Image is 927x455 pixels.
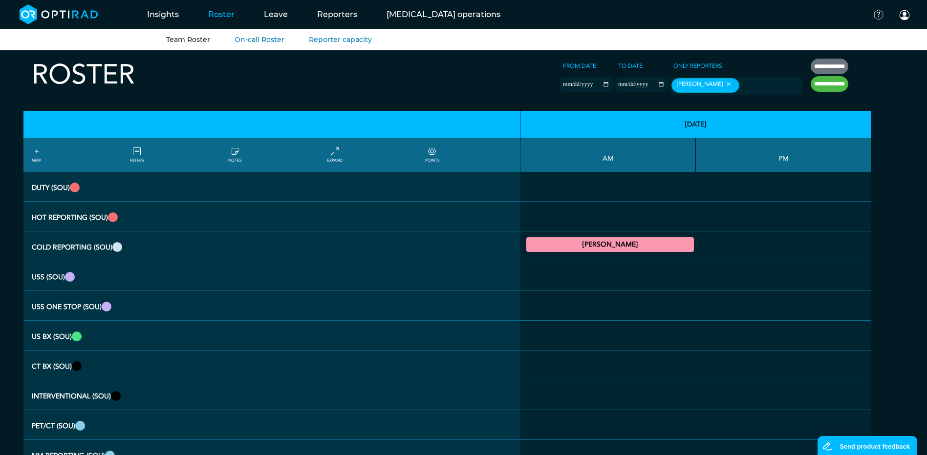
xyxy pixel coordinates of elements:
th: USS (SOU) [23,261,520,291]
th: Interventional (SOU) [23,380,520,410]
th: PM [696,138,871,172]
th: Duty (SOU) [23,172,520,202]
img: brand-opti-rad-logos-blue-and-white-d2f68631ba2948856bd03f2d395fb146ddc8fb01b4b6e9315ea85fa773367... [20,4,98,24]
h2: Roster [32,59,135,91]
input: null [741,82,790,90]
th: [DATE] [520,111,871,138]
summary: [PERSON_NAME] [528,239,692,250]
th: PET/CT (SOU) [23,410,520,440]
a: NEW [32,146,41,164]
div: [PERSON_NAME] [671,78,739,93]
th: AM [520,138,696,172]
a: Reporter capacity [309,35,372,44]
th: CT Bx (SOU) [23,351,520,380]
a: collapse/expand expected points [425,146,439,164]
label: To date [615,59,646,73]
a: collapse/expand entries [327,146,343,164]
label: From date [560,59,599,73]
a: FILTERS [130,146,144,164]
th: Cold Reporting (SOU) [23,231,520,261]
th: Hot Reporting (SOU) [23,202,520,231]
div: General CT 09:30 - 12:30 [526,237,694,252]
th: USS One Stop (SOU) [23,291,520,321]
button: Remove item: '8f6c46f2-3453-42a8-890f-0d052f8d4a0f' [723,81,734,87]
th: US Bx (SOU) [23,321,520,351]
a: On-call Roster [235,35,284,44]
a: show/hide notes [228,146,241,164]
label: Only Reporters [670,59,725,73]
a: Team Roster [166,35,210,44]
